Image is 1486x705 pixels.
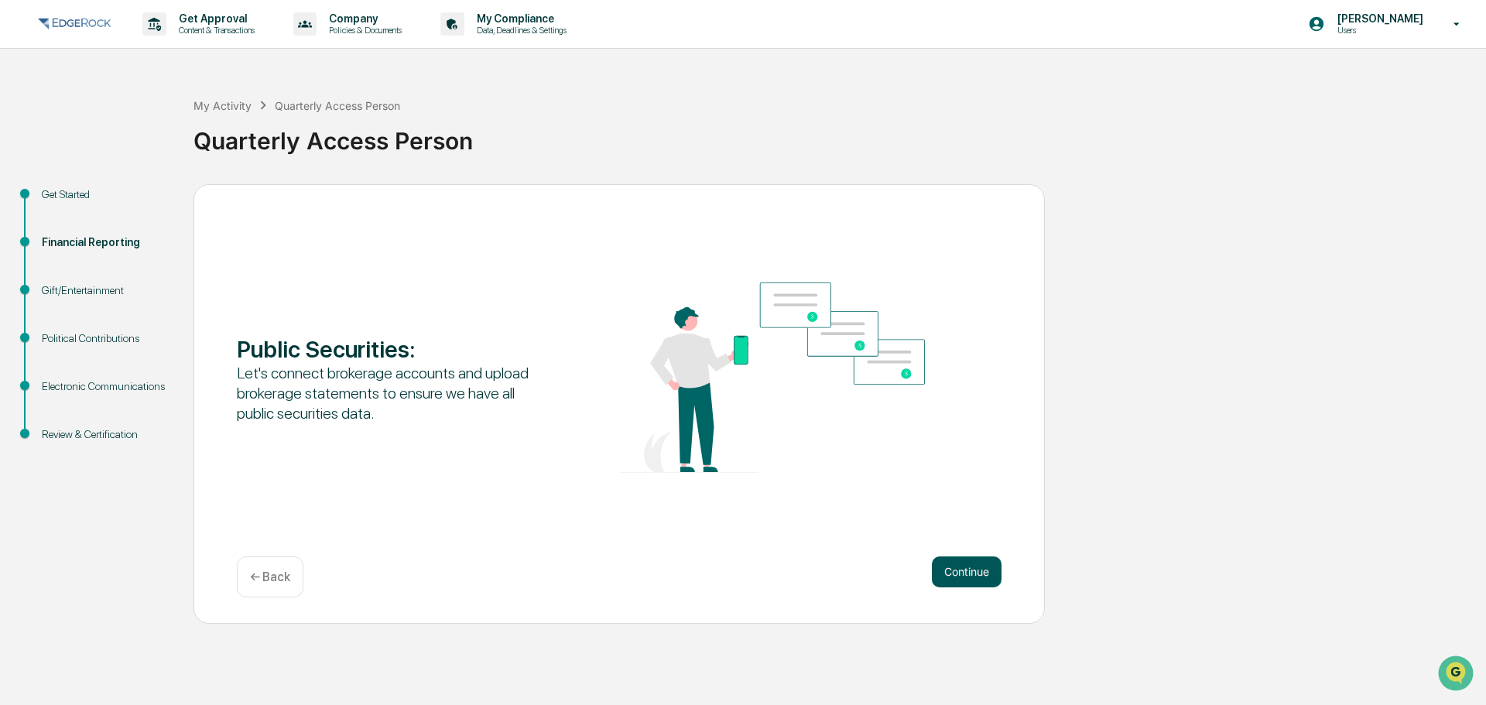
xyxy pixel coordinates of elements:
span: Pylon [154,262,187,274]
div: My Activity [193,99,252,112]
p: [PERSON_NAME] [1325,12,1431,25]
p: Content & Transactions [166,25,262,36]
span: Preclearance [31,195,100,210]
div: Political Contributions [42,330,169,347]
p: Policies & Documents [317,25,409,36]
div: Electronic Communications [42,378,169,395]
span: Attestations [128,195,192,210]
div: We're available if you need us! [53,134,196,146]
button: Start new chat [263,123,282,142]
div: Let's connect brokerage accounts and upload brokerage statements to ensure we have all public sec... [237,363,543,423]
span: Data Lookup [31,224,98,240]
p: Users [1325,25,1431,36]
div: Public Securities : [237,335,543,363]
div: Financial Reporting [42,234,169,251]
p: ← Back [250,570,290,584]
a: Powered byPylon [109,262,187,274]
a: 🖐️Preclearance [9,189,106,217]
div: Get Started [42,187,169,203]
div: Review & Certification [42,426,169,443]
img: 1746055101610-c473b297-6a78-478c-a979-82029cc54cd1 [15,118,43,146]
img: logo [37,15,111,33]
img: Public Securities [619,282,925,473]
a: 🗄️Attestations [106,189,198,217]
div: 🗄️ [112,197,125,209]
p: How can we help? [15,33,282,57]
div: Start new chat [53,118,254,134]
p: Get Approval [166,12,262,25]
div: 🔎 [15,226,28,238]
div: 🖐️ [15,197,28,209]
div: Gift/Entertainment [42,282,169,299]
p: Company [317,12,409,25]
a: 🔎Data Lookup [9,218,104,246]
iframe: Open customer support [1436,654,1478,696]
button: Continue [932,556,1002,587]
p: Data, Deadlines & Settings [464,25,574,36]
p: My Compliance [464,12,574,25]
div: Quarterly Access Person [275,99,400,112]
div: Quarterly Access Person [193,115,1478,155]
